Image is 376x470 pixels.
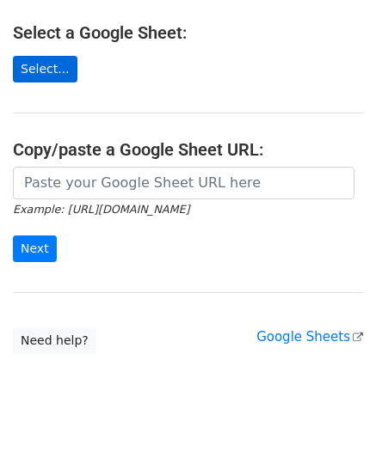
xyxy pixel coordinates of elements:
[13,56,77,82] a: Select...
[256,329,363,345] a: Google Sheets
[13,203,189,216] small: Example: [URL][DOMAIN_NAME]
[13,139,363,160] h4: Copy/paste a Google Sheet URL:
[13,22,363,43] h4: Select a Google Sheet:
[13,167,354,199] input: Paste your Google Sheet URL here
[290,388,376,470] iframe: Chat Widget
[13,327,96,354] a: Need help?
[13,235,57,262] input: Next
